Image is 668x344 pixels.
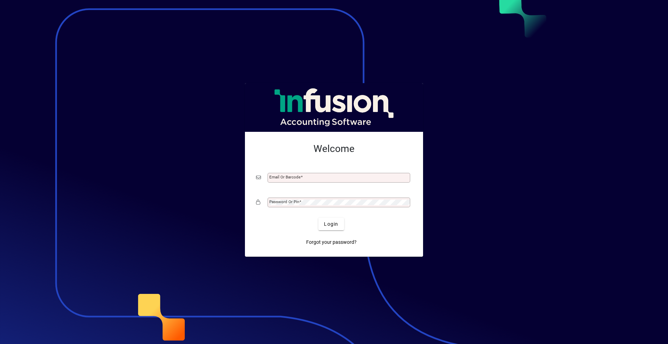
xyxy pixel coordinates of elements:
[324,221,338,228] span: Login
[269,199,299,204] mat-label: Password or Pin
[318,218,344,230] button: Login
[306,239,357,246] span: Forgot your password?
[256,143,412,155] h2: Welcome
[269,175,301,179] mat-label: Email or Barcode
[303,236,359,248] a: Forgot your password?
